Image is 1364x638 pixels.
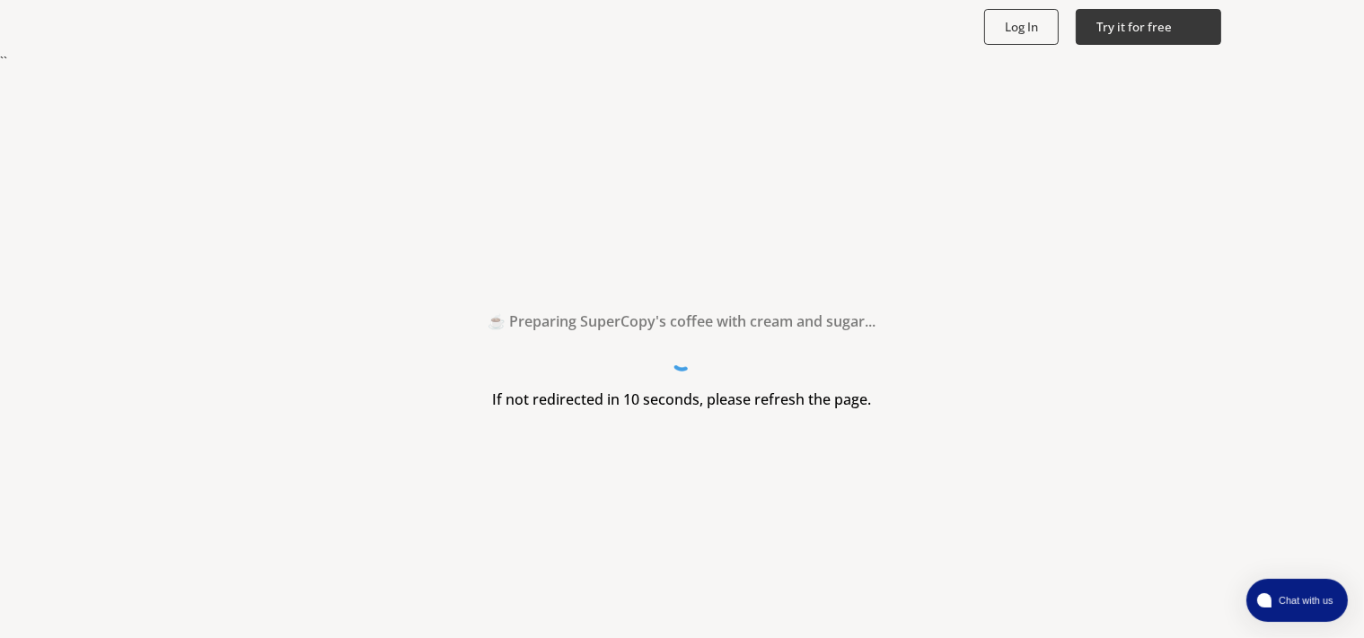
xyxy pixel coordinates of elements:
img: Close [144,5,296,41]
h2: ☕ Preparing SuperCopy's coffee with cream and sugar... [488,308,876,335]
span: Chat with us [1272,593,1337,607]
button: atlas-launcher [1246,579,1348,622]
b: Log In [1005,19,1038,35]
button: Log In [984,9,1059,45]
button: Try it for free [1076,9,1221,45]
b: Try it for free [1096,19,1172,35]
h3: If not redirected in 10 seconds, please refresh the page. [493,386,872,413]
